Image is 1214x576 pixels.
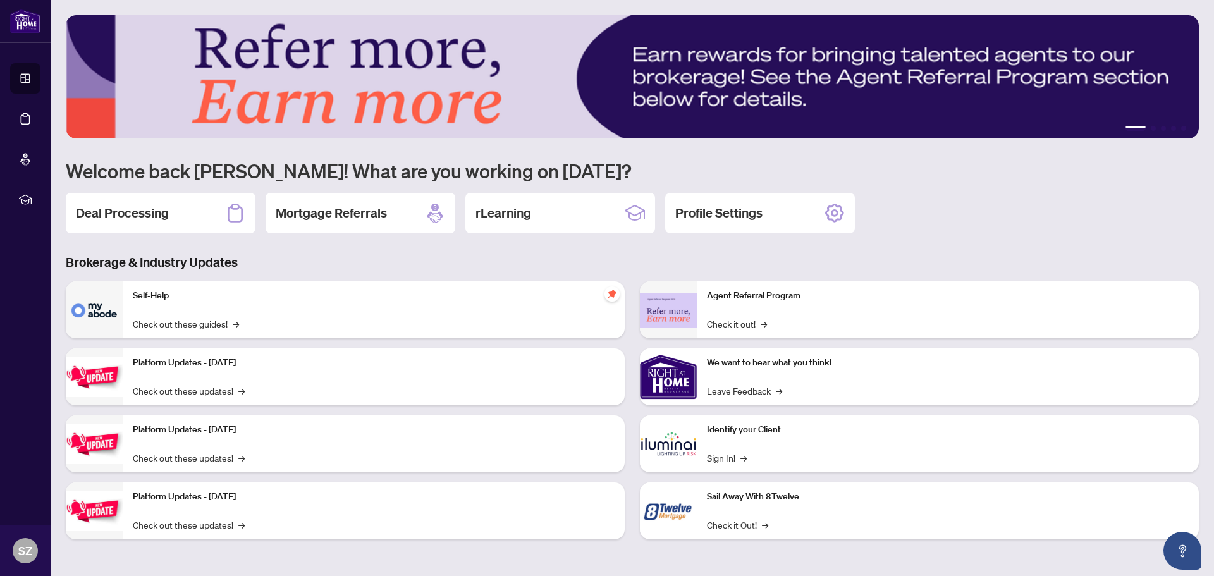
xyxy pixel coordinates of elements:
a: Check out these updates!→ [133,451,245,465]
span: → [740,451,747,465]
p: Identify your Client [707,423,1189,437]
p: Self-Help [133,289,615,303]
span: → [761,317,767,331]
h1: Welcome back [PERSON_NAME]! What are you working on [DATE]? [66,159,1199,183]
button: 3 [1161,126,1166,131]
img: Platform Updates - July 8, 2025 [66,424,123,464]
p: Platform Updates - [DATE] [133,490,615,504]
img: Self-Help [66,281,123,338]
button: Open asap [1163,532,1201,570]
h2: Profile Settings [675,204,763,222]
img: We want to hear what you think! [640,348,697,405]
button: 2 [1151,126,1156,131]
img: Platform Updates - July 21, 2025 [66,357,123,397]
span: → [233,317,239,331]
button: 1 [1125,126,1146,131]
span: SZ [18,542,32,560]
p: We want to hear what you think! [707,356,1189,370]
img: Platform Updates - June 23, 2025 [66,491,123,531]
a: Check out these updates!→ [133,384,245,398]
img: Slide 0 [66,15,1199,138]
p: Agent Referral Program [707,289,1189,303]
img: logo [10,9,40,33]
img: Agent Referral Program [640,293,697,328]
p: Platform Updates - [DATE] [133,423,615,437]
span: → [238,384,245,398]
span: → [762,518,768,532]
span: → [238,451,245,465]
h2: Mortgage Referrals [276,204,387,222]
h2: Deal Processing [76,204,169,222]
h2: rLearning [475,204,531,222]
img: Identify your Client [640,415,697,472]
a: Sign In!→ [707,451,747,465]
span: → [776,384,782,398]
a: Check it out!→ [707,317,767,331]
span: → [238,518,245,532]
h3: Brokerage & Industry Updates [66,254,1199,271]
span: pushpin [604,286,620,302]
a: Leave Feedback→ [707,384,782,398]
p: Sail Away With 8Twelve [707,490,1189,504]
button: 5 [1181,126,1186,131]
a: Check out these updates!→ [133,518,245,532]
a: Check out these guides!→ [133,317,239,331]
p: Platform Updates - [DATE] [133,356,615,370]
img: Sail Away With 8Twelve [640,482,697,539]
button: 4 [1171,126,1176,131]
a: Check it Out!→ [707,518,768,532]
